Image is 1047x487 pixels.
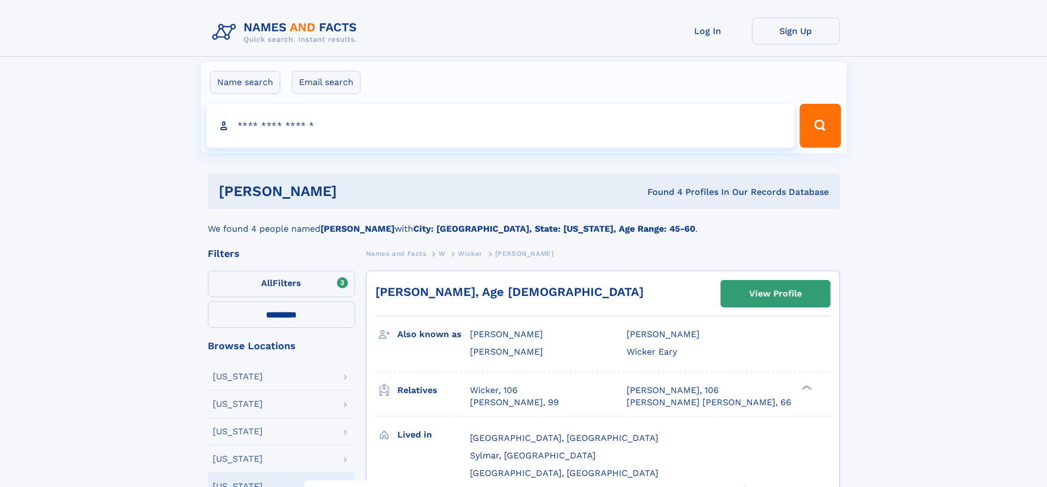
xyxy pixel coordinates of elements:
[627,329,700,339] span: [PERSON_NAME]
[627,396,791,408] a: [PERSON_NAME] [PERSON_NAME], 66
[292,71,361,94] label: Email search
[664,18,752,44] a: Log In
[439,247,446,260] a: W
[213,400,263,408] div: [US_STATE]
[213,427,263,436] div: [US_STATE]
[752,18,840,44] a: Sign Up
[495,250,554,258] span: [PERSON_NAME]
[208,271,355,297] label: Filters
[397,381,470,400] h3: Relatives
[397,426,470,444] h3: Lived in
[213,455,263,463] div: [US_STATE]
[749,281,802,306] div: View Profile
[397,325,470,344] h3: Also known as
[208,341,355,351] div: Browse Locations
[208,209,840,236] div: We found 4 people named with .
[627,346,677,357] span: Wicker Eary
[470,468,658,478] span: [GEOGRAPHIC_DATA], [GEOGRAPHIC_DATA]
[492,186,829,198] div: Found 4 Profiles In Our Records Database
[208,249,355,259] div: Filters
[800,104,840,148] button: Search Button
[439,250,446,258] span: W
[366,247,426,260] a: Names and Facts
[261,278,273,288] span: All
[413,223,695,234] b: City: [GEOGRAPHIC_DATA], State: [US_STATE], Age Range: 45-60
[470,346,543,357] span: [PERSON_NAME]
[470,396,559,408] a: [PERSON_NAME], 99
[219,184,492,198] h1: [PERSON_NAME]
[458,247,483,260] a: Wicker
[213,372,263,381] div: [US_STATE]
[210,71,280,94] label: Name search
[470,450,596,461] span: Sylmar, [GEOGRAPHIC_DATA]
[375,285,644,299] a: [PERSON_NAME], Age [DEMOGRAPHIC_DATA]
[208,18,366,47] img: Logo Names and Facts
[207,104,795,148] input: search input
[470,433,658,443] span: [GEOGRAPHIC_DATA], [GEOGRAPHIC_DATA]
[320,223,395,234] b: [PERSON_NAME]
[470,329,543,339] span: [PERSON_NAME]
[627,384,719,396] a: [PERSON_NAME], 106
[470,384,518,396] a: Wicker, 106
[721,281,830,307] a: View Profile
[799,384,812,391] div: ❯
[458,250,483,258] span: Wicker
